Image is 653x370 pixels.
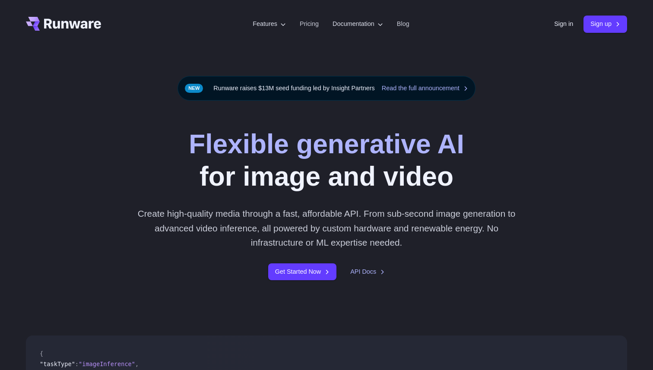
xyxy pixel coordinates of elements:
a: Read the full announcement [382,83,468,93]
a: Get Started Now [268,263,336,280]
span: "imageInference" [79,361,135,367]
span: : [75,361,79,367]
strong: Flexible generative AI [189,129,464,159]
a: Sign up [583,16,627,32]
a: Go to / [26,17,101,31]
a: Blog [397,19,409,29]
div: Runware raises $13M seed funding led by Insight Partners [178,76,475,101]
p: Create high-quality media through a fast, affordable API. From sub-second image generation to adv... [134,206,519,250]
label: Documentation [333,19,383,29]
h1: for image and video [189,128,464,193]
label: Features [253,19,286,29]
a: Sign in [554,19,573,29]
span: { [40,350,43,357]
span: "taskType" [40,361,75,367]
a: Pricing [300,19,319,29]
a: API Docs [350,267,385,277]
span: , [135,361,139,367]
